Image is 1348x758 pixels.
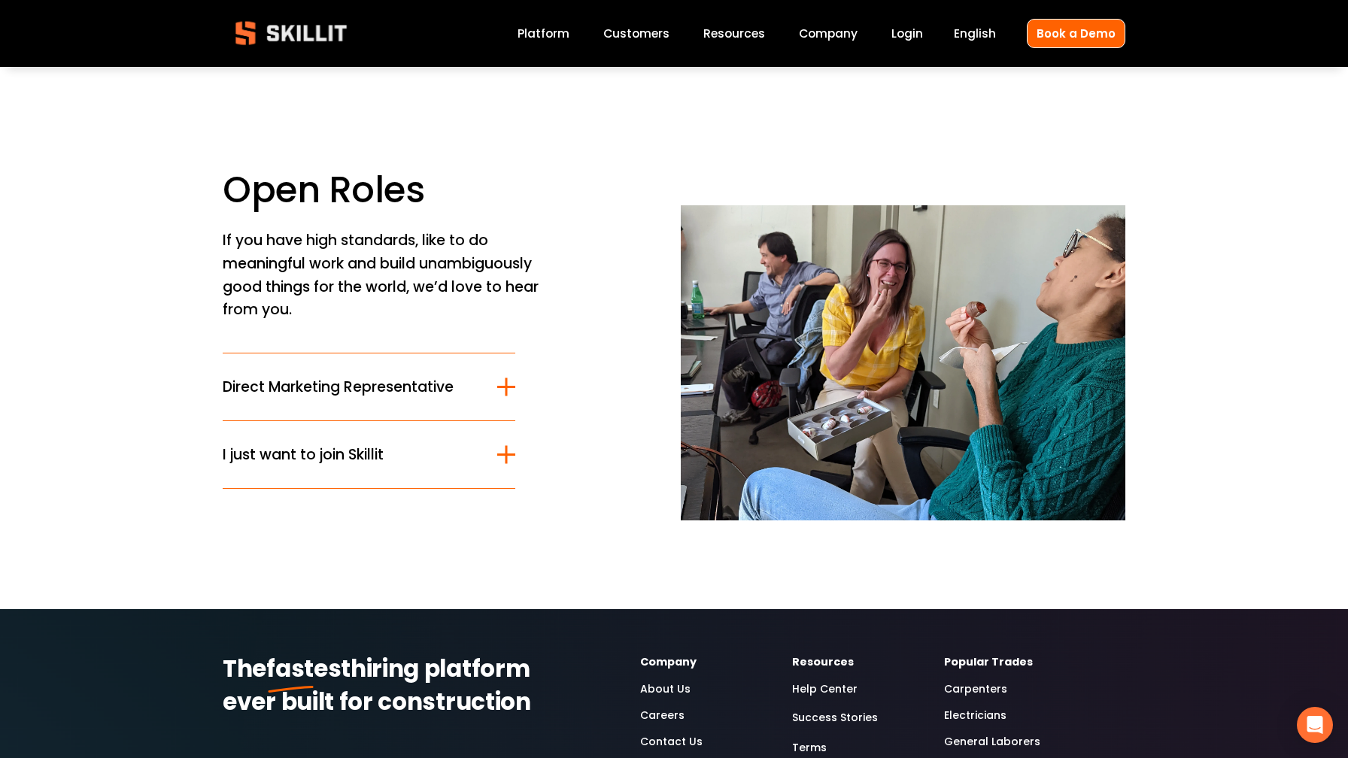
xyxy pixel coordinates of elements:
[703,23,765,44] a: folder dropdown
[223,444,497,465] span: I just want to join Skillit
[891,23,923,44] a: Login
[1297,707,1333,743] div: Open Intercom Messenger
[603,23,669,44] a: Customers
[640,681,691,698] a: About Us
[792,681,858,698] a: Help Center
[954,23,996,44] div: language picker
[223,168,667,212] h1: Open Roles
[792,708,878,728] a: Success Stories
[944,733,1040,750] a: General Laborers
[640,733,703,750] a: Contact Us
[792,653,854,672] strong: Resources
[223,11,360,56] img: Skillit
[640,653,697,672] strong: Company
[223,376,497,398] span: Direct Marketing Representative
[223,650,535,724] strong: hiring platform ever built for construction
[944,653,1033,672] strong: Popular Trades
[223,229,553,322] p: If you have high standards, like to do meaningful work and build unambiguously good things for th...
[944,681,1007,698] a: Carpenters
[518,23,569,44] a: Platform
[266,650,351,691] strong: fastest
[223,421,515,488] button: I just want to join Skillit
[223,353,515,420] button: Direct Marketing Representative
[792,738,827,758] a: Terms
[703,25,765,42] span: Resources
[944,707,1006,724] a: Electricians
[640,707,685,724] a: Careers
[954,25,996,42] span: English
[1027,19,1125,48] a: Book a Demo
[799,23,858,44] a: Company
[223,650,266,691] strong: The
